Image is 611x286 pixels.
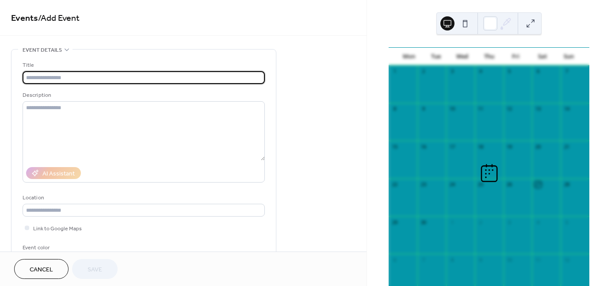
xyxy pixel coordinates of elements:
[449,143,455,150] div: 17
[420,256,427,263] div: 7
[420,106,427,112] div: 9
[391,181,398,188] div: 22
[506,256,513,263] div: 10
[563,106,570,112] div: 14
[563,181,570,188] div: 28
[535,181,541,188] div: 27
[477,106,484,112] div: 11
[506,219,513,225] div: 3
[420,181,427,188] div: 23
[477,143,484,150] div: 18
[535,256,541,263] div: 11
[33,224,82,233] span: Link to Google Maps
[396,48,422,65] div: Mon
[449,48,476,65] div: Wed
[563,219,570,225] div: 5
[420,68,427,75] div: 2
[23,193,263,202] div: Location
[556,48,582,65] div: Sun
[563,256,570,263] div: 12
[535,219,541,225] div: 4
[477,68,484,75] div: 4
[476,48,502,65] div: Thu
[563,68,570,75] div: 7
[23,61,263,70] div: Title
[502,48,529,65] div: Fri
[506,181,513,188] div: 26
[23,243,89,252] div: Event color
[11,10,38,27] a: Events
[477,219,484,225] div: 2
[506,68,513,75] div: 5
[477,181,484,188] div: 25
[477,256,484,263] div: 9
[535,106,541,112] div: 13
[529,48,555,65] div: Sat
[14,259,69,279] button: Cancel
[422,48,449,65] div: Tue
[535,68,541,75] div: 6
[506,143,513,150] div: 19
[23,91,263,100] div: Description
[449,219,455,225] div: 1
[23,46,62,55] span: Event details
[391,143,398,150] div: 15
[391,68,398,75] div: 1
[30,265,53,275] span: Cancel
[449,256,455,263] div: 8
[391,106,398,112] div: 8
[391,219,398,225] div: 29
[420,219,427,225] div: 30
[449,181,455,188] div: 24
[449,68,455,75] div: 3
[420,143,427,150] div: 16
[38,10,80,27] span: / Add Event
[535,143,541,150] div: 20
[449,106,455,112] div: 10
[563,143,570,150] div: 21
[391,256,398,263] div: 6
[506,106,513,112] div: 12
